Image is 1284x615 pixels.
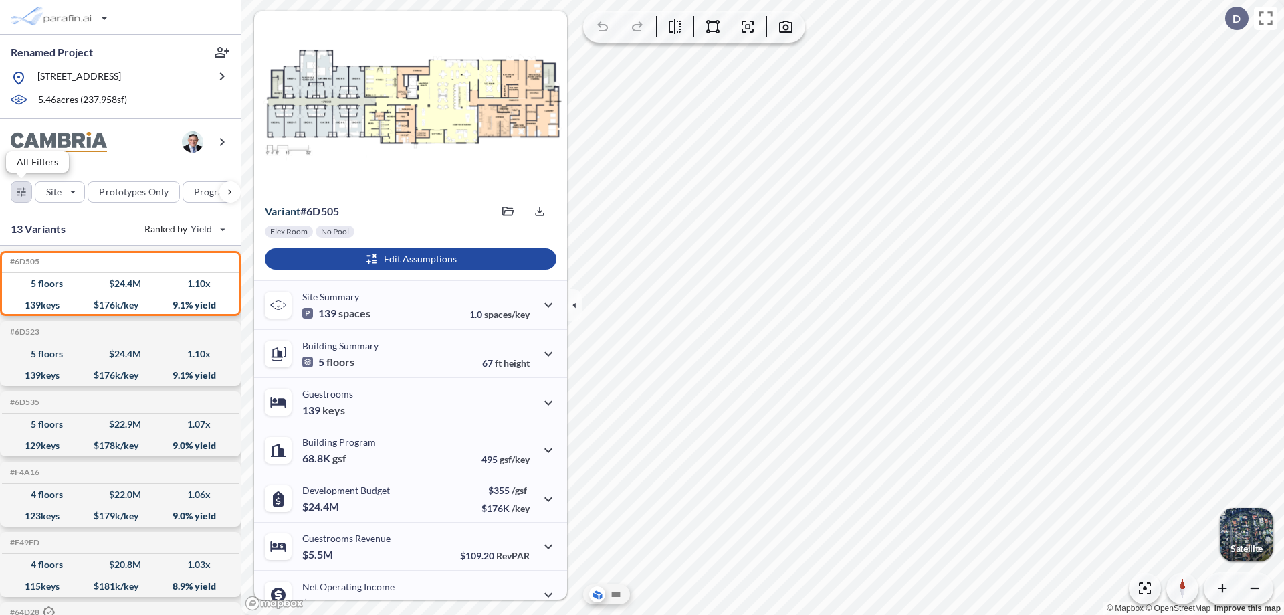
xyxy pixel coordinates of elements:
button: Aerial View [589,586,605,602]
p: $2.2M [302,596,335,610]
span: keys [322,404,345,417]
span: floors [326,355,354,369]
p: Guestrooms Revenue [302,533,391,544]
p: Edit Assumptions [384,252,457,266]
button: Program [183,181,255,203]
a: Improve this map [1214,604,1281,613]
p: Site Summary [302,291,359,302]
p: D [1233,13,1241,25]
a: OpenStreetMap [1146,604,1210,613]
img: user logo [182,131,203,153]
p: Development Budget [302,485,390,496]
a: Mapbox [1107,604,1144,613]
span: Variant [265,205,300,217]
span: gsf/key [500,454,530,465]
p: Satellite [1230,543,1263,554]
p: $109.20 [460,550,530,561]
button: Prototypes Only [88,181,180,203]
span: margin [500,598,530,610]
span: Yield [191,222,213,236]
p: Guestrooms [302,388,353,400]
p: 495 [481,454,530,465]
button: Ranked by Yield [134,218,234,240]
p: Building Summary [302,340,379,351]
p: 67 [482,357,530,369]
span: /key [512,503,530,514]
h5: Click to copy the code [7,398,39,407]
h5: Click to copy the code [7,327,39,337]
h5: Click to copy the code [7,468,39,477]
p: 5.46 acres ( 237,958 sf) [38,93,127,108]
span: ft [495,357,502,369]
p: Renamed Project [11,45,93,60]
p: Building Program [302,436,376,448]
p: 139 [302,404,345,417]
button: Site [35,181,85,203]
span: /gsf [512,485,527,496]
p: $355 [481,485,530,496]
button: Site Plan [608,586,624,602]
p: [STREET_ADDRESS] [37,70,121,86]
p: $5.5M [302,548,335,561]
p: Prototypes Only [99,185,169,199]
button: Edit Assumptions [265,248,556,270]
p: Flex Room [270,226,308,237]
p: 1.0 [469,309,530,320]
p: No Pool [321,226,349,237]
p: All Filters [17,157,58,167]
a: Mapbox homepage [245,596,304,611]
p: 13 Variants [11,221,66,237]
img: Switcher Image [1220,508,1273,561]
span: RevPAR [496,550,530,561]
p: Net Operating Income [302,581,395,592]
span: spaces [338,306,370,320]
p: Site [46,185,62,199]
p: $176K [481,503,530,514]
h5: Click to copy the code [7,257,39,266]
span: spaces/key [484,309,530,320]
p: $24.4M [302,500,341,513]
span: height [504,357,530,369]
h5: Click to copy the code [7,538,39,547]
img: BrandImage [11,132,107,153]
p: 40.0% [473,598,530,610]
p: 5 [302,355,354,369]
p: # 6d505 [265,205,339,218]
p: 139 [302,306,370,320]
span: gsf [332,452,346,465]
p: Program [194,185,231,199]
button: Switcher ImageSatellite [1220,508,1273,561]
p: 68.8K [302,452,346,465]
